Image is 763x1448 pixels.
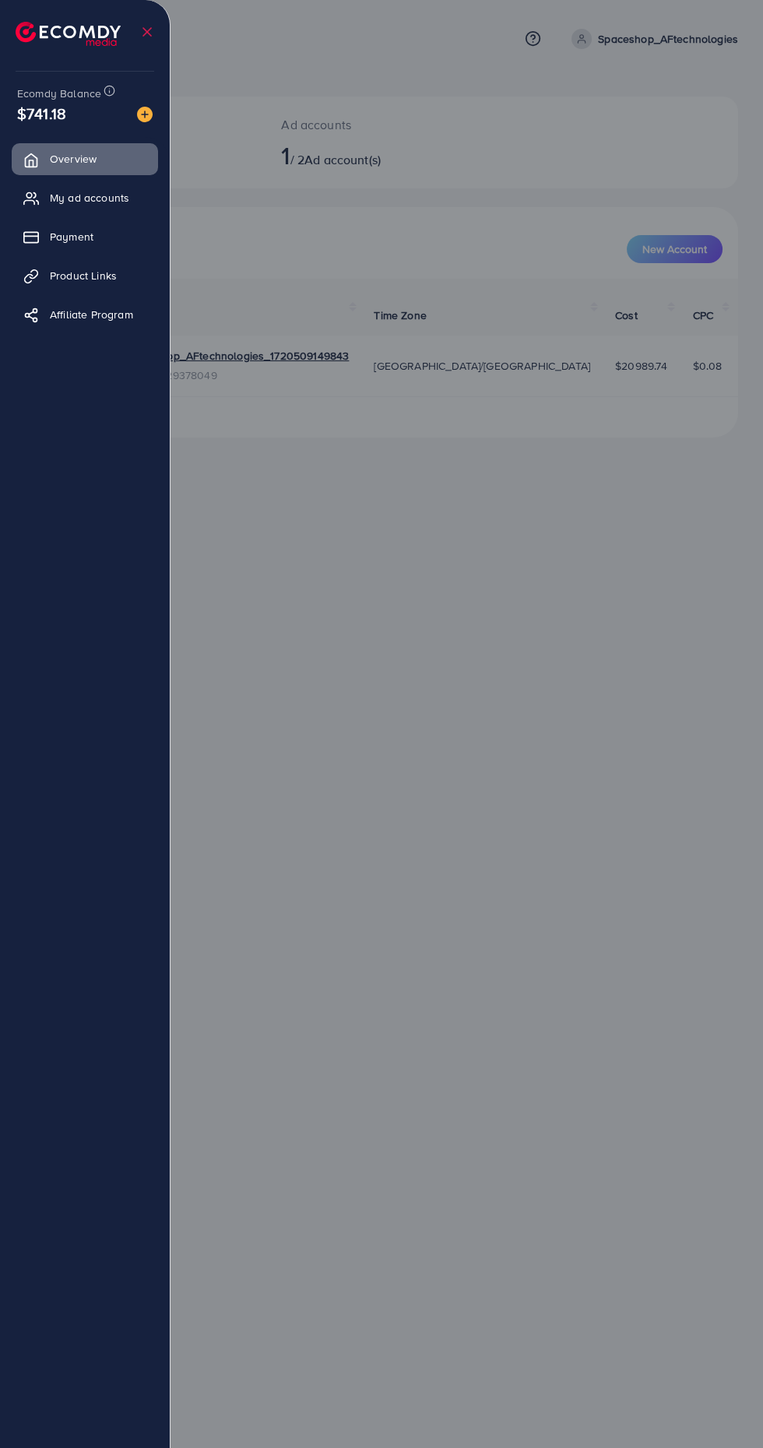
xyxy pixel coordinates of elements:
img: image [137,107,153,122]
span: Payment [50,229,93,244]
span: Product Links [50,268,117,283]
span: My ad accounts [50,190,129,206]
img: logo [16,22,121,46]
a: Product Links [12,260,158,291]
span: $741.18 [17,102,66,125]
span: Affiliate Program [50,307,133,322]
a: My ad accounts [12,182,158,213]
span: Ecomdy Balance [17,86,101,101]
iframe: Chat [697,1378,751,1436]
a: Affiliate Program [12,299,158,330]
a: Overview [12,143,158,174]
span: Overview [50,151,97,167]
a: Payment [12,221,158,252]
